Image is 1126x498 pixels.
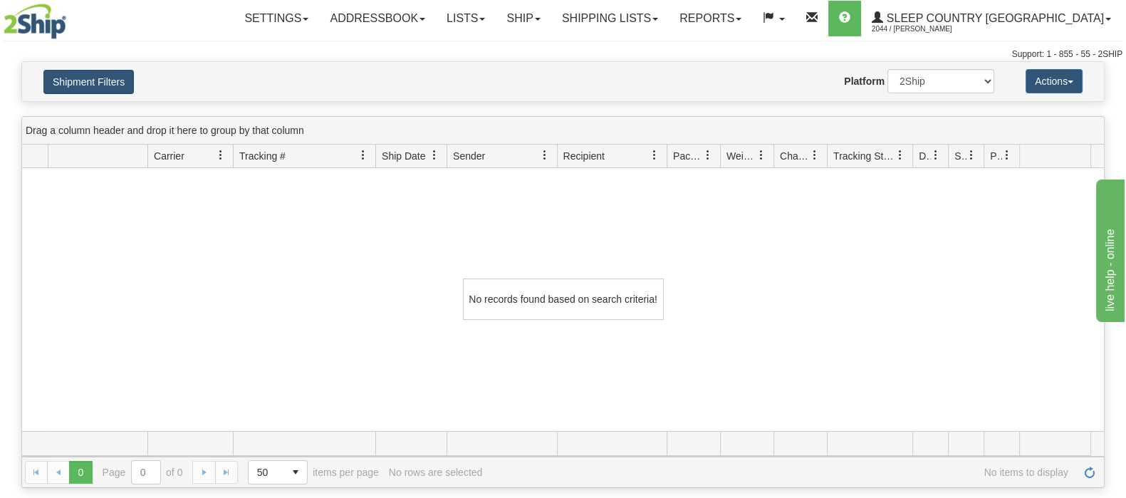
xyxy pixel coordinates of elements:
[248,460,379,484] span: items per page
[453,149,485,163] span: Sender
[43,70,134,94] button: Shipment Filters
[669,1,752,36] a: Reports
[382,149,425,163] span: Ship Date
[257,465,276,479] span: 50
[422,143,447,167] a: Ship Date filter column settings
[496,1,551,36] a: Ship
[924,143,948,167] a: Delivery Status filter column settings
[389,467,483,478] div: No rows are selected
[209,143,233,167] a: Carrier filter column settings
[248,460,308,484] span: Page sizes drop down
[11,9,132,26] div: live help - online
[780,149,810,163] span: Charge
[749,143,773,167] a: Weight filter column settings
[533,143,557,167] a: Sender filter column settings
[919,149,931,163] span: Delivery Status
[4,48,1122,61] div: Support: 1 - 855 - 55 - 2SHIP
[872,22,979,36] span: 2044 / [PERSON_NAME]
[959,143,984,167] a: Shipment Issues filter column settings
[990,149,1002,163] span: Pickup Status
[234,1,319,36] a: Settings
[803,143,827,167] a: Charge filter column settings
[492,467,1068,478] span: No items to display
[1078,461,1101,484] a: Refresh
[861,1,1122,36] a: Sleep Country [GEOGRAPHIC_DATA] 2044 / [PERSON_NAME]
[844,74,885,88] label: Platform
[1093,176,1125,321] iframe: chat widget
[642,143,667,167] a: Recipient filter column settings
[436,1,496,36] a: Lists
[69,461,92,484] span: Page 0
[888,143,912,167] a: Tracking Status filter column settings
[883,12,1104,24] span: Sleep Country [GEOGRAPHIC_DATA]
[154,149,184,163] span: Carrier
[673,149,703,163] span: Packages
[239,149,286,163] span: Tracking #
[696,143,720,167] a: Packages filter column settings
[1026,69,1083,93] button: Actions
[351,143,375,167] a: Tracking # filter column settings
[726,149,756,163] span: Weight
[22,117,1104,145] div: grid grouping header
[103,460,183,484] span: Page of 0
[463,279,664,320] div: No records found based on search criteria!
[833,149,895,163] span: Tracking Status
[319,1,436,36] a: Addressbook
[954,149,966,163] span: Shipment Issues
[995,143,1019,167] a: Pickup Status filter column settings
[551,1,669,36] a: Shipping lists
[563,149,605,163] span: Recipient
[284,461,307,484] span: select
[4,4,66,39] img: logo2044.jpg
